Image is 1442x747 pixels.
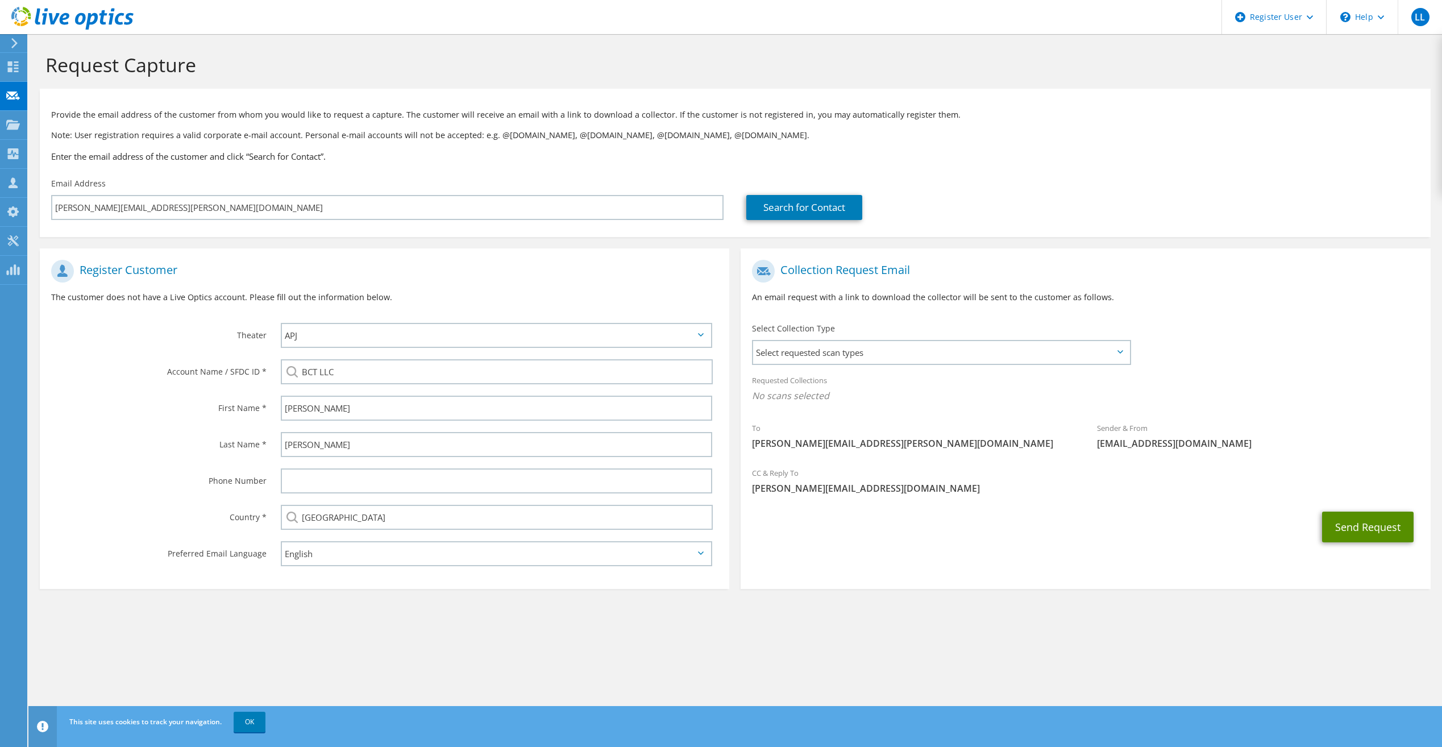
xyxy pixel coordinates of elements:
[69,717,222,727] span: This site uses cookies to track your navigation.
[45,53,1419,77] h1: Request Capture
[1340,12,1350,22] svg: \n
[741,461,1430,500] div: CC & Reply To
[741,368,1430,410] div: Requested Collections
[752,389,1419,402] span: No scans selected
[51,396,267,414] label: First Name *
[51,468,267,487] label: Phone Number
[1322,512,1414,542] button: Send Request
[752,323,835,334] label: Select Collection Type
[753,341,1129,364] span: Select requested scan types
[752,437,1074,450] span: [PERSON_NAME][EMAIL_ADDRESS][PERSON_NAME][DOMAIN_NAME]
[51,359,267,377] label: Account Name / SFDC ID *
[741,416,1086,455] div: To
[51,505,267,523] label: Country *
[234,712,265,732] a: OK
[51,129,1419,142] p: Note: User registration requires a valid corporate e-mail account. Personal e-mail accounts will ...
[51,541,267,559] label: Preferred Email Language
[752,291,1419,304] p: An email request with a link to download the collector will be sent to the customer as follows.
[746,195,862,220] a: Search for Contact
[51,178,106,189] label: Email Address
[752,482,1419,495] span: [PERSON_NAME][EMAIL_ADDRESS][DOMAIN_NAME]
[51,109,1419,121] p: Provide the email address of the customer from whom you would like to request a capture. The cust...
[51,291,718,304] p: The customer does not have a Live Optics account. Please fill out the information below.
[1086,416,1431,455] div: Sender & From
[752,260,1413,283] h1: Collection Request Email
[51,323,267,341] label: Theater
[51,432,267,450] label: Last Name *
[1097,437,1419,450] span: [EMAIL_ADDRESS][DOMAIN_NAME]
[51,260,712,283] h1: Register Customer
[1411,8,1429,26] span: LL
[51,150,1419,163] h3: Enter the email address of the customer and click “Search for Contact”.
